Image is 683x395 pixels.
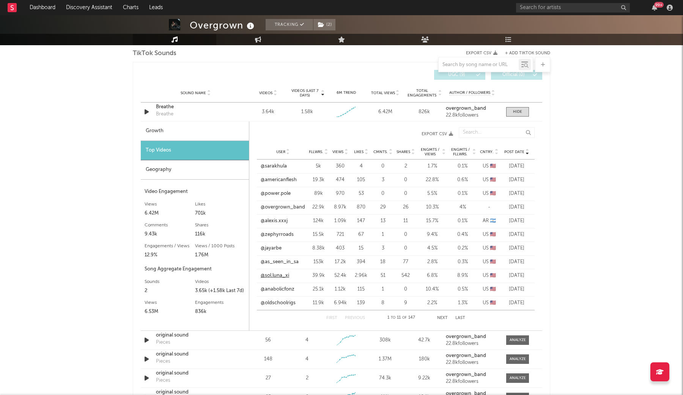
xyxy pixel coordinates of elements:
[276,150,285,154] span: User
[290,88,320,98] span: Videos (last 7 days)
[490,164,496,169] span: 🇺🇸
[449,245,476,252] div: 0.2 %
[490,300,496,305] span: 🇺🇸
[419,204,445,211] div: 10.3 %
[332,176,349,184] div: 474
[371,91,395,95] span: Total Views
[301,108,313,116] div: 1.58k
[407,108,442,116] div: 826k
[497,51,550,55] button: + Add TikTok Sound
[145,265,245,274] div: Song Aggregate Engagement
[156,351,235,358] div: original sound
[261,217,288,225] a: @alexis.xxxj
[446,341,499,346] div: 22.8k followers
[466,51,497,55] button: Export CSV
[373,204,392,211] div: 29
[309,286,328,293] div: 25.1k
[141,122,249,141] div: Growth
[261,286,294,293] a: @anabolicfonz
[332,163,349,170] div: 360
[332,204,349,211] div: 8.97k
[459,127,535,138] input: Search...
[195,230,246,239] div: 116k
[145,298,195,307] div: Views
[373,299,392,307] div: 8
[261,163,287,170] a: @sarakhula
[261,176,297,184] a: @americanflesh
[397,150,410,154] span: Shares
[261,190,291,197] a: @power.pole
[195,286,246,295] div: 3.65k (+1.58k Last 7d)
[480,231,499,239] div: US
[373,272,392,280] div: 51
[391,316,395,319] span: to
[419,231,445,239] div: 9.4 %
[396,299,415,307] div: 9
[446,372,499,378] a: overgrown_band
[490,177,496,182] span: 🇺🇸
[141,141,249,160] div: Top Videos
[368,374,403,382] div: 74.3k
[502,204,531,211] div: [DATE]
[195,277,246,286] div: Videos
[259,91,272,95] span: Videos
[480,258,499,266] div: US
[195,298,246,307] div: Engagements
[368,108,403,116] div: 6.42M
[353,258,370,266] div: 394
[419,147,441,156] span: Engmts / Views
[480,204,499,211] div: -
[419,286,445,293] div: 10.4 %
[309,258,328,266] div: 153k
[156,339,170,346] div: Pieces
[396,245,415,252] div: 0
[313,19,335,30] button: (2)
[195,209,246,218] div: 701k
[332,190,349,197] div: 970
[502,163,531,170] div: [DATE]
[332,272,349,280] div: 52.4k
[353,176,370,184] div: 105
[480,245,499,252] div: US
[353,190,370,197] div: 53
[145,209,195,218] div: 6.42M
[449,190,476,197] div: 0.1 %
[332,258,349,266] div: 17.2k
[407,88,437,98] span: Total Engagements
[480,286,499,293] div: US
[156,358,170,365] div: Pieces
[261,272,289,280] a: @sol.luna_xi
[419,299,445,307] div: 2.2 %
[141,160,249,180] div: Geography
[156,370,235,377] div: original sound
[490,246,496,251] span: 🇺🇸
[419,190,445,197] div: 5.5 %
[446,106,486,111] strong: overgrown_band
[353,231,370,239] div: 67
[446,372,486,377] strong: overgrown_band
[133,49,176,58] span: TikTok Sounds
[156,332,235,339] a: original sound
[396,217,415,225] div: 11
[446,334,486,339] strong: overgrown_band
[449,204,476,211] div: 4 %
[446,353,486,358] strong: overgrown_band
[490,273,496,278] span: 🇺🇸
[309,204,328,211] div: 22.9k
[309,231,328,239] div: 15.5k
[156,103,235,111] a: Breathe
[455,316,465,320] button: Last
[332,245,349,252] div: 403
[309,176,328,184] div: 19.3k
[332,299,349,307] div: 6.94k
[419,163,445,170] div: 1.7 %
[439,62,519,68] input: Search by song name or URL
[261,204,305,211] a: @overgrown_band
[368,355,403,363] div: 1.37M
[396,204,415,211] div: 26
[261,299,296,307] a: @oldschoolrigs
[181,91,206,95] span: Sound Name
[309,150,323,154] span: Fllwrs.
[195,251,246,260] div: 1.76M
